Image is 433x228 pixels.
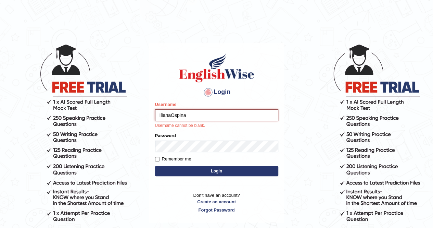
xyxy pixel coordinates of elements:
[155,132,176,139] label: Password
[155,87,278,98] h4: Login
[178,52,256,83] img: Logo of English Wise sign in for intelligent practice with AI
[155,207,278,213] a: Forgot Password
[155,166,278,176] button: Login
[155,199,278,205] a: Create an account
[155,157,160,161] input: Remember me
[155,123,278,129] p: Username cannot be blank.
[155,101,177,108] label: Username
[155,192,278,213] p: Don't have an account?
[155,156,191,163] label: Remember me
